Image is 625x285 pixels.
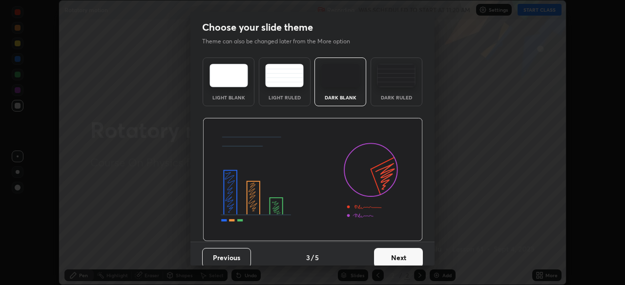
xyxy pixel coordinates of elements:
img: darkRuledTheme.de295e13.svg [377,64,416,87]
div: Light Blank [209,95,248,100]
img: darkTheme.f0cc69e5.svg [321,64,360,87]
h4: / [311,252,314,263]
h2: Choose your slide theme [202,21,313,34]
button: Previous [202,248,251,267]
h4: 5 [315,252,319,263]
div: Dark Ruled [377,95,416,100]
img: lightTheme.e5ed3b09.svg [209,64,248,87]
img: darkThemeBanner.d06ce4a2.svg [203,118,423,242]
h4: 3 [306,252,310,263]
div: Light Ruled [265,95,304,100]
button: Next [374,248,423,267]
div: Dark Blank [321,95,360,100]
img: lightRuledTheme.5fabf969.svg [265,64,304,87]
p: Theme can also be changed later from the More option [202,37,360,46]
